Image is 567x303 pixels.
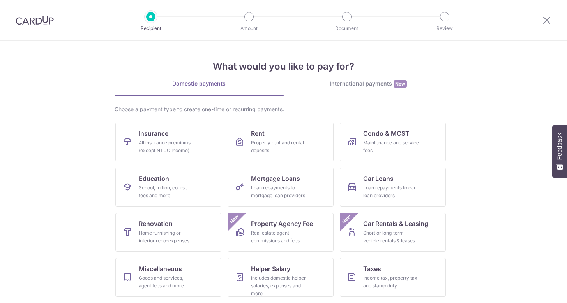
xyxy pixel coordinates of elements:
[363,129,410,138] span: Condo & MCST
[340,213,353,226] span: New
[139,264,182,273] span: Miscellaneous
[139,184,195,200] div: School, tuition, course fees and more
[139,229,195,245] div: Home furnishing or interior reno-expenses
[552,125,567,178] button: Feedback - Show survey
[115,80,284,88] div: Domestic payments
[139,129,168,138] span: Insurance
[556,133,563,160] span: Feedback
[122,25,180,32] p: Recipient
[251,129,265,138] span: Rent
[251,229,307,245] div: Real estate agent commissions and fees
[228,258,334,297] a: Helper SalaryIncludes domestic helper salaries, expenses and more
[228,123,334,161] a: RentProperty rent and rental deposits
[340,213,446,252] a: Car Rentals & LeasingShort or long‑term vehicle rentals & leasesNew
[340,123,446,161] a: Condo & MCSTMaintenance and service fees
[363,274,419,290] div: Income tax, property tax and stamp duty
[251,174,300,183] span: Mortgage Loans
[228,168,334,207] a: Mortgage LoansLoan repayments to mortgage loan providers
[115,168,221,207] a: EducationSchool, tuition, course fees and more
[115,60,453,74] h4: What would you like to pay for?
[394,80,407,88] span: New
[363,184,419,200] div: Loan repayments to car loan providers
[251,139,307,154] div: Property rent and rental deposits
[139,274,195,290] div: Goods and services, agent fees and more
[251,274,307,298] div: Includes domestic helper salaries, expenses and more
[340,168,446,207] a: Car LoansLoan repayments to car loan providers
[139,219,173,228] span: Renovation
[251,219,313,228] span: Property Agency Fee
[115,258,221,297] a: MiscellaneousGoods and services, agent fees and more
[363,219,428,228] span: Car Rentals & Leasing
[139,174,169,183] span: Education
[139,139,195,154] div: All insurance premiums (except NTUC Income)
[220,25,278,32] p: Amount
[251,184,307,200] div: Loan repayments to mortgage loan providers
[228,213,240,226] span: New
[340,258,446,297] a: TaxesIncome tax, property tax and stamp duty
[115,213,221,252] a: RenovationHome furnishing or interior reno-expenses
[16,16,54,25] img: CardUp
[363,174,394,183] span: Car Loans
[363,264,381,273] span: Taxes
[115,105,453,113] div: Choose a payment type to create one-time or recurring payments.
[284,80,453,88] div: International payments
[115,123,221,161] a: InsuranceAll insurance premiums (except NTUC Income)
[363,229,419,245] div: Short or long‑term vehicle rentals & leases
[318,25,376,32] p: Document
[363,139,419,154] div: Maintenance and service fees
[228,213,334,252] a: Property Agency FeeReal estate agent commissions and feesNew
[416,25,473,32] p: Review
[251,264,290,273] span: Helper Salary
